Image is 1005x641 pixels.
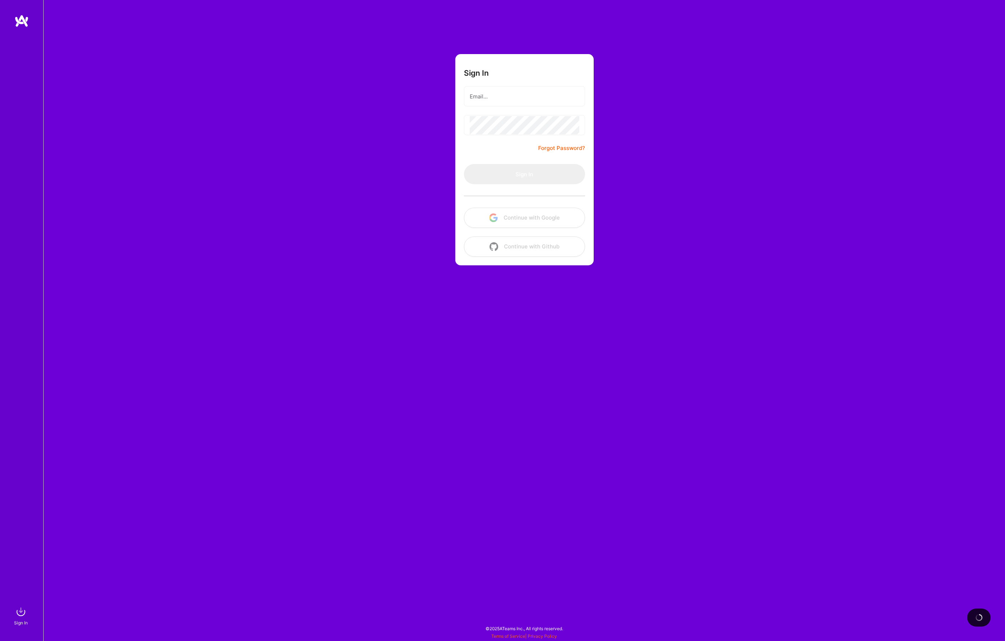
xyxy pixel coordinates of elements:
a: Forgot Password? [538,144,585,152]
input: Email... [470,87,579,106]
button: Continue with Github [464,236,585,257]
button: Continue with Google [464,208,585,228]
img: sign in [14,605,28,619]
a: Terms of Service [491,633,525,639]
div: Sign In [14,619,28,627]
img: icon [490,242,498,251]
span: | [491,633,557,639]
div: © 2025 ATeams Inc., All rights reserved. [43,619,1005,637]
img: logo [14,14,29,27]
button: Sign In [464,164,585,184]
a: sign inSign In [15,605,28,627]
a: Privacy Policy [528,633,557,639]
img: icon [489,213,498,222]
h3: Sign In [464,68,489,78]
img: loading [975,614,983,621]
